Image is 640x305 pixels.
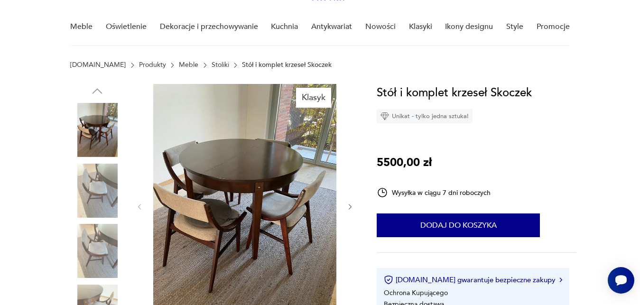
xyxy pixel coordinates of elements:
a: Meble [179,61,198,69]
a: Antykwariat [311,9,352,45]
a: Klasyki [409,9,432,45]
a: Kuchnia [271,9,298,45]
a: Dekoracje i przechowywanie [160,9,258,45]
p: 5500,00 zł [377,154,432,172]
img: Zdjęcie produktu Stół i komplet krzeseł Skoczek [70,103,124,157]
button: [DOMAIN_NAME] gwarantuje bezpieczne zakupy [384,275,562,285]
a: [DOMAIN_NAME] [70,61,126,69]
a: Meble [70,9,93,45]
a: Produkty [139,61,166,69]
p: Stół i komplet krzeseł Skoczek [242,61,332,69]
img: Zdjęcie produktu Stół i komplet krzeseł Skoczek [70,164,124,218]
a: Style [506,9,523,45]
div: Klasyk [296,88,331,108]
a: Stoliki [212,61,229,69]
a: Ikony designu [445,9,493,45]
div: Wysyłka w ciągu 7 dni roboczych [377,187,491,198]
img: Ikona certyfikatu [384,275,393,285]
img: Ikona diamentu [380,112,389,120]
a: Oświetlenie [106,9,147,45]
h1: Stół i komplet krzeseł Skoczek [377,84,532,102]
iframe: Smartsupp widget button [608,267,634,294]
a: Nowości [365,9,396,45]
li: Ochrona Kupującego [384,288,448,297]
a: Promocje [537,9,570,45]
img: Ikona strzałki w prawo [559,277,562,282]
div: Unikat - tylko jedna sztuka! [377,109,473,123]
button: Dodaj do koszyka [377,213,540,237]
img: Zdjęcie produktu Stół i komplet krzeseł Skoczek [70,224,124,278]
